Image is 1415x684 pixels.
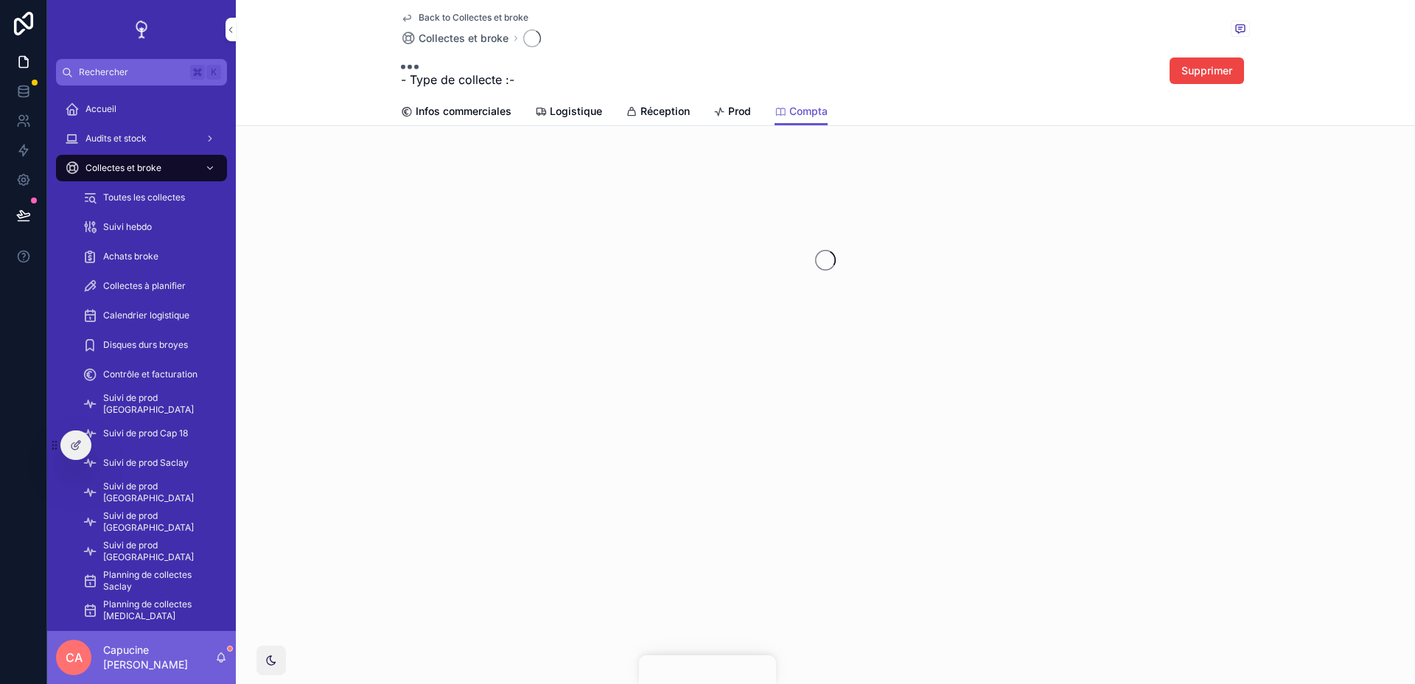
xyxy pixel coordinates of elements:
[626,98,690,128] a: Réception
[56,96,227,122] a: Accueil
[74,184,227,211] a: Toutes les collectes
[401,31,509,46] a: Collectes et broke
[85,133,147,144] span: Audits et stock
[130,18,153,41] img: App logo
[103,221,152,233] span: Suivi hebdo
[401,12,528,24] a: Back to Collectes et broke
[103,510,212,534] span: Suivi de prod [GEOGRAPHIC_DATA]
[47,85,236,631] div: scrollable content
[74,391,227,417] a: Suivi de prod [GEOGRAPHIC_DATA]
[74,302,227,329] a: Calendrier logistique
[74,450,227,476] a: Suivi de prod Saclay
[74,568,227,594] a: Planning de collectes Saclay
[74,479,227,506] a: Suivi de prod [GEOGRAPHIC_DATA]
[103,427,188,439] span: Suivi de prod Cap 18
[103,192,185,203] span: Toutes les collectes
[103,369,198,380] span: Contrôle et facturation
[85,103,116,115] span: Accueil
[419,12,528,24] span: Back to Collectes et broke
[74,509,227,535] a: Suivi de prod [GEOGRAPHIC_DATA]
[550,104,602,119] span: Logistique
[66,649,83,666] span: CA
[56,155,227,181] a: Collectes et broke
[56,59,227,85] button: RechercherK
[416,104,511,119] span: Infos commerciales
[713,98,751,128] a: Prod
[74,214,227,240] a: Suivi hebdo
[103,251,158,262] span: Achats broke
[56,125,227,152] a: Audits et stock
[74,273,227,299] a: Collectes à planifier
[728,104,751,119] span: Prod
[103,392,212,416] span: Suivi de prod [GEOGRAPHIC_DATA]
[1181,63,1232,78] span: Supprimer
[74,361,227,388] a: Contrôle et facturation
[103,310,189,321] span: Calendrier logistique
[789,104,828,119] span: Compta
[419,31,509,46] span: Collectes et broke
[79,66,184,78] span: Rechercher
[535,98,602,128] a: Logistique
[401,98,511,128] a: Infos commerciales
[74,243,227,270] a: Achats broke
[640,104,690,119] span: Réception
[103,457,189,469] span: Suivi de prod Saclay
[74,597,227,624] a: Planning de collectes [MEDICAL_DATA]
[103,598,212,622] span: Planning de collectes [MEDICAL_DATA]
[401,71,514,88] span: - Type de collecte : -
[74,538,227,565] a: Suivi de prod [GEOGRAPHIC_DATA]
[1170,57,1244,84] button: Supprimer
[103,569,212,593] span: Planning de collectes Saclay
[103,280,186,292] span: Collectes à planifier
[775,98,828,126] a: Compta
[74,332,227,358] a: Disques durs broyes
[103,481,212,504] span: Suivi de prod [GEOGRAPHIC_DATA]
[74,420,227,447] a: Suivi de prod Cap 18
[208,66,220,78] span: K
[103,643,215,672] p: Capucine [PERSON_NAME]
[103,339,188,351] span: Disques durs broyes
[103,540,212,563] span: Suivi de prod [GEOGRAPHIC_DATA]
[85,162,161,174] span: Collectes et broke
